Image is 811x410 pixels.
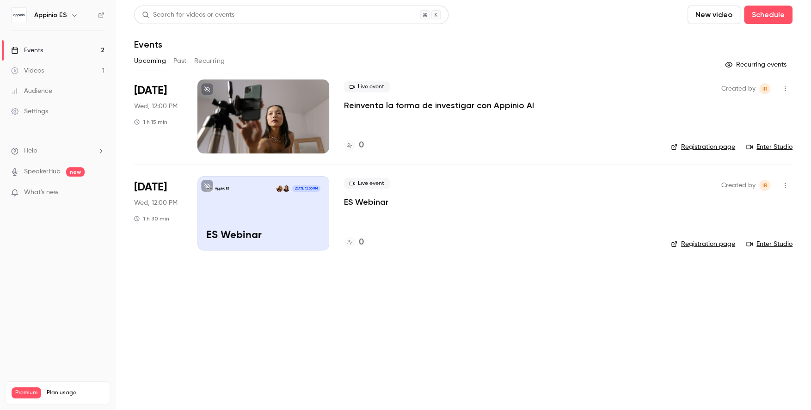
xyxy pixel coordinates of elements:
[11,46,43,55] div: Events
[11,86,52,96] div: Audience
[759,83,770,94] span: Isabella Rentería Berrospe
[276,185,283,192] img: Teresa Martos
[746,142,793,152] a: Enter Studio
[134,215,169,222] div: 1 h 30 min
[66,167,85,177] span: new
[11,146,104,156] li: help-dropdown-opener
[283,185,289,192] img: Clara Matamala
[134,80,183,153] div: Oct 22 Wed, 12:00 PM (Europe/Madrid)
[134,54,166,68] button: Upcoming
[173,54,187,68] button: Past
[721,57,793,72] button: Recurring events
[344,100,534,111] a: Reinventa la forma de investigar con Appinio AI
[344,139,364,152] a: 0
[344,178,390,189] span: Live event
[762,83,768,94] span: IR
[688,6,740,24] button: New video
[744,6,793,24] button: Schedule
[671,239,735,249] a: Registration page
[134,176,183,250] div: Oct 22 Wed, 12:00 PM (Europe/Madrid)
[24,188,59,197] span: What's new
[746,239,793,249] a: Enter Studio
[344,236,364,249] a: 0
[197,176,329,250] a: ES Webinar Appinio ESClara MatamalaTeresa Martos[DATE] 12:00 PMES Webinar
[721,180,756,191] span: Created by
[344,81,390,92] span: Live event
[134,83,167,98] span: [DATE]
[11,107,48,116] div: Settings
[671,142,735,152] a: Registration page
[12,387,41,398] span: Premium
[292,185,320,192] span: [DATE] 12:00 PM
[47,389,104,397] span: Plan usage
[134,198,178,208] span: Wed, 12:00 PM
[721,83,756,94] span: Created by
[194,54,225,68] button: Recurring
[142,10,234,20] div: Search for videos or events
[206,230,320,242] p: ES Webinar
[34,11,67,20] h6: Appinio ES
[134,118,167,126] div: 1 h 15 min
[24,146,37,156] span: Help
[359,139,364,152] h4: 0
[11,66,44,75] div: Videos
[344,196,388,208] a: ES Webinar
[762,180,768,191] span: IR
[134,39,162,50] h1: Events
[759,180,770,191] span: Isabella Rentería Berrospe
[215,186,229,191] p: Appinio ES
[134,102,178,111] span: Wed, 12:00 PM
[134,180,167,195] span: [DATE]
[12,8,26,23] img: Appinio ES
[24,167,61,177] a: SpeakerHub
[359,236,364,249] h4: 0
